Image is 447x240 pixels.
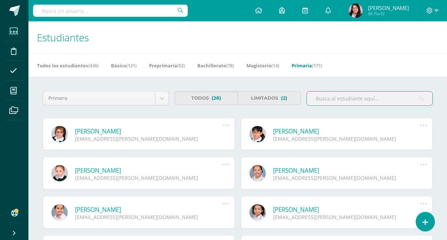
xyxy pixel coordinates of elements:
a: Limitados(2) [238,91,301,105]
div: [EMAIL_ADDRESS][PERSON_NAME][DOMAIN_NAME] [273,174,420,181]
a: [PERSON_NAME] [75,205,222,214]
span: (2) [281,92,287,105]
a: Todos(28) [175,91,238,105]
input: Busca un usuario... [33,5,188,17]
span: Mi Perfil [368,11,409,17]
a: Básico(121) [111,60,137,71]
span: (14) [271,62,279,69]
div: [EMAIL_ADDRESS][PERSON_NAME][DOMAIN_NAME] [273,214,420,220]
a: Primaria(171) [292,60,322,71]
span: (436) [88,62,99,69]
span: (52) [177,62,185,69]
a: Magisterio(14) [246,60,279,71]
a: Bachillerato(78) [197,60,234,71]
span: (171) [312,62,322,69]
span: Estudiantes [37,31,89,44]
a: [PERSON_NAME] [75,166,222,174]
img: c13c807260b80c66525ee0a64c8e0972.png [348,4,363,18]
span: (121) [126,62,137,69]
a: [PERSON_NAME] [75,127,222,135]
a: [PERSON_NAME] [273,205,420,214]
a: [PERSON_NAME] [273,166,420,174]
a: Primero [43,92,169,105]
div: [EMAIL_ADDRESS][PERSON_NAME][DOMAIN_NAME] [75,214,222,220]
span: [PERSON_NAME] [368,4,409,11]
span: (28) [212,92,221,105]
a: Preprimaria(52) [149,60,185,71]
span: Primero [48,92,150,105]
span: (78) [226,62,234,69]
a: Todos los estudiantes(436) [37,60,99,71]
div: [EMAIL_ADDRESS][PERSON_NAME][DOMAIN_NAME] [75,174,222,181]
a: [PERSON_NAME] [273,127,420,135]
input: Busca al estudiante aquí... [307,92,432,105]
div: [EMAIL_ADDRESS][PERSON_NAME][DOMAIN_NAME] [75,135,222,142]
div: [EMAIL_ADDRESS][PERSON_NAME][DOMAIN_NAME] [273,135,420,142]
